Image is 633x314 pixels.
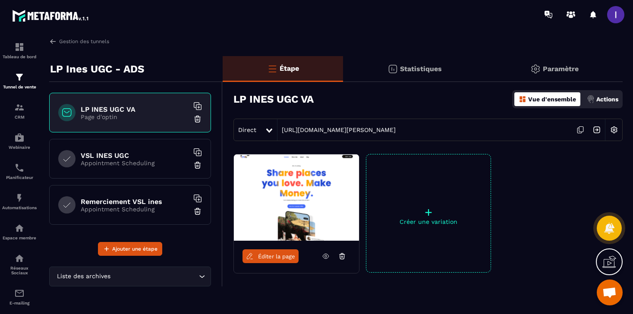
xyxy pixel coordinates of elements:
h6: Remerciement VSL ines [81,198,189,206]
a: formationformationTunnel de vente [2,66,37,96]
p: Page d'optin [81,113,189,120]
a: social-networksocial-networkRéseaux Sociaux [2,247,37,282]
a: formationformationTableau de bord [2,35,37,66]
p: E-mailing [2,301,37,305]
span: Liste des archives [55,272,112,281]
p: Réseaux Sociaux [2,266,37,275]
p: Actions [596,96,618,103]
img: trash [193,115,202,123]
p: Planificateur [2,175,37,180]
a: automationsautomationsWebinaire [2,126,37,156]
p: CRM [2,115,37,119]
a: Éditer la page [242,249,299,263]
p: Paramètre [543,65,579,73]
img: email [14,288,25,298]
input: Search for option [112,272,197,281]
a: Ouvrir le chat [597,279,623,305]
img: automations [14,223,25,233]
a: Gestion des tunnels [49,38,109,45]
img: formation [14,102,25,113]
p: Vue d'ensemble [528,96,576,103]
p: Appointment Scheduling [81,160,189,166]
button: Ajouter une étape [98,242,162,256]
img: formation [14,72,25,82]
img: automations [14,132,25,143]
p: Tunnel de vente [2,85,37,89]
a: emailemailE-mailing [2,282,37,312]
p: + [366,206,491,218]
img: arrow-next.bcc2205e.svg [589,122,605,138]
span: Direct [238,126,256,133]
a: [URL][DOMAIN_NAME][PERSON_NAME] [277,126,396,133]
a: automationsautomationsAutomatisations [2,186,37,217]
p: Appointment Scheduling [81,206,189,213]
img: social-network [14,253,25,264]
img: bars-o.4a397970.svg [267,63,277,74]
p: Statistiques [400,65,442,73]
img: trash [193,207,202,216]
img: automations [14,193,25,203]
a: schedulerschedulerPlanificateur [2,156,37,186]
p: Espace membre [2,235,37,240]
p: Créer une variation [366,218,491,225]
a: formationformationCRM [2,96,37,126]
img: formation [14,42,25,52]
span: Éditer la page [258,253,295,260]
div: Search for option [49,267,211,286]
img: logo [12,8,90,23]
img: setting-gr.5f69749f.svg [530,64,541,74]
p: Étape [280,64,299,72]
h6: VSL INES UGC [81,151,189,160]
span: Ajouter une étape [112,245,157,253]
img: trash [193,161,202,170]
img: stats.20deebd0.svg [387,64,398,74]
p: Automatisations [2,205,37,210]
p: Webinaire [2,145,37,150]
h3: LP INES UGC VA [233,93,314,105]
img: actions.d6e523a2.png [587,95,595,103]
img: setting-w.858f3a88.svg [606,122,622,138]
a: automationsautomationsEspace membre [2,217,37,247]
img: dashboard-orange.40269519.svg [519,95,526,103]
img: scheduler [14,163,25,173]
img: arrow [49,38,57,45]
p: LP Ines UGC - ADS [50,60,144,78]
img: image [234,154,359,241]
h6: LP INES UGC VA [81,105,189,113]
p: Tableau de bord [2,54,37,59]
